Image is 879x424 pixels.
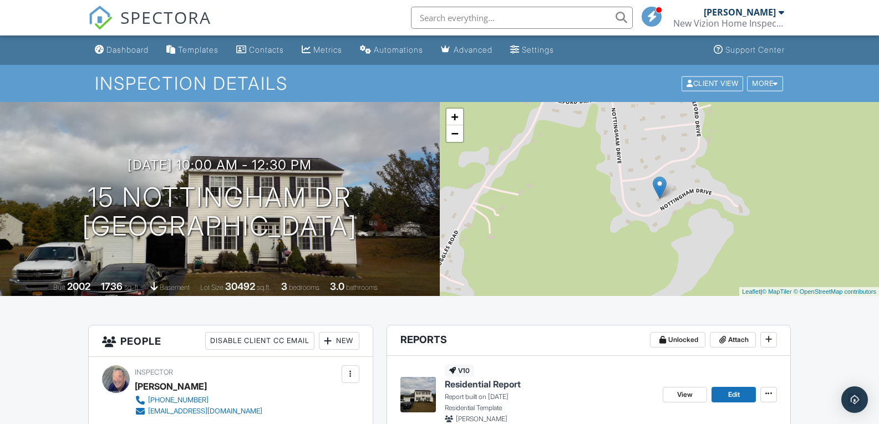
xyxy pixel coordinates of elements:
div: Disable Client CC Email [205,332,314,350]
span: bedrooms [289,283,319,292]
div: Support Center [725,45,785,54]
div: 30492 [225,280,255,292]
span: sq.ft. [257,283,271,292]
div: Templates [178,45,219,54]
div: [PERSON_NAME] [135,378,207,395]
a: Advanced [436,40,497,60]
div: [PERSON_NAME] [704,7,776,18]
span: bathrooms [346,283,378,292]
a: [PHONE_NUMBER] [135,395,262,406]
div: Contacts [249,45,284,54]
a: © MapTiler [762,288,792,295]
a: Contacts [232,40,288,60]
a: Leaflet [742,288,760,295]
a: Dashboard [90,40,153,60]
div: Open Intercom Messenger [841,386,868,413]
span: SPECTORA [120,6,211,29]
div: 2002 [67,280,90,292]
span: Inspector [135,368,173,376]
a: Zoom in [446,109,463,125]
span: Lot Size [200,283,223,292]
a: [EMAIL_ADDRESS][DOMAIN_NAME] [135,406,262,417]
span: sq. ft. [124,283,140,292]
div: More [747,76,783,91]
img: The Best Home Inspection Software - Spectora [88,6,113,30]
span: basement [160,283,190,292]
input: Search everything... [411,7,633,29]
a: Metrics [297,40,347,60]
div: | [739,287,879,297]
h3: People [89,325,373,357]
a: Support Center [709,40,789,60]
span: Built [53,283,65,292]
a: Automations (Basic) [355,40,428,60]
div: Settings [522,45,554,54]
div: Dashboard [106,45,149,54]
div: Metrics [313,45,342,54]
a: SPECTORA [88,15,211,38]
div: 3.0 [330,280,344,292]
a: Settings [506,40,558,60]
div: 3 [281,280,287,292]
div: 1736 [101,280,123,292]
a: Zoom out [446,125,463,142]
div: Automations [374,45,423,54]
a: Templates [162,40,223,60]
a: © OpenStreetMap contributors [794,288,876,295]
div: [PHONE_NUMBER] [148,396,209,405]
div: [EMAIL_ADDRESS][DOMAIN_NAME] [148,407,262,416]
a: Client View [680,79,746,87]
h1: Inspection Details [95,74,784,93]
h3: [DATE] 10:00 am - 12:30 pm [128,157,312,172]
div: Advanced [454,45,492,54]
div: New Vizion Home Inspections [673,18,784,29]
h1: 15 Nottingham Dr [GEOGRAPHIC_DATA] [82,183,357,242]
div: Client View [682,76,743,91]
div: New [319,332,359,350]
